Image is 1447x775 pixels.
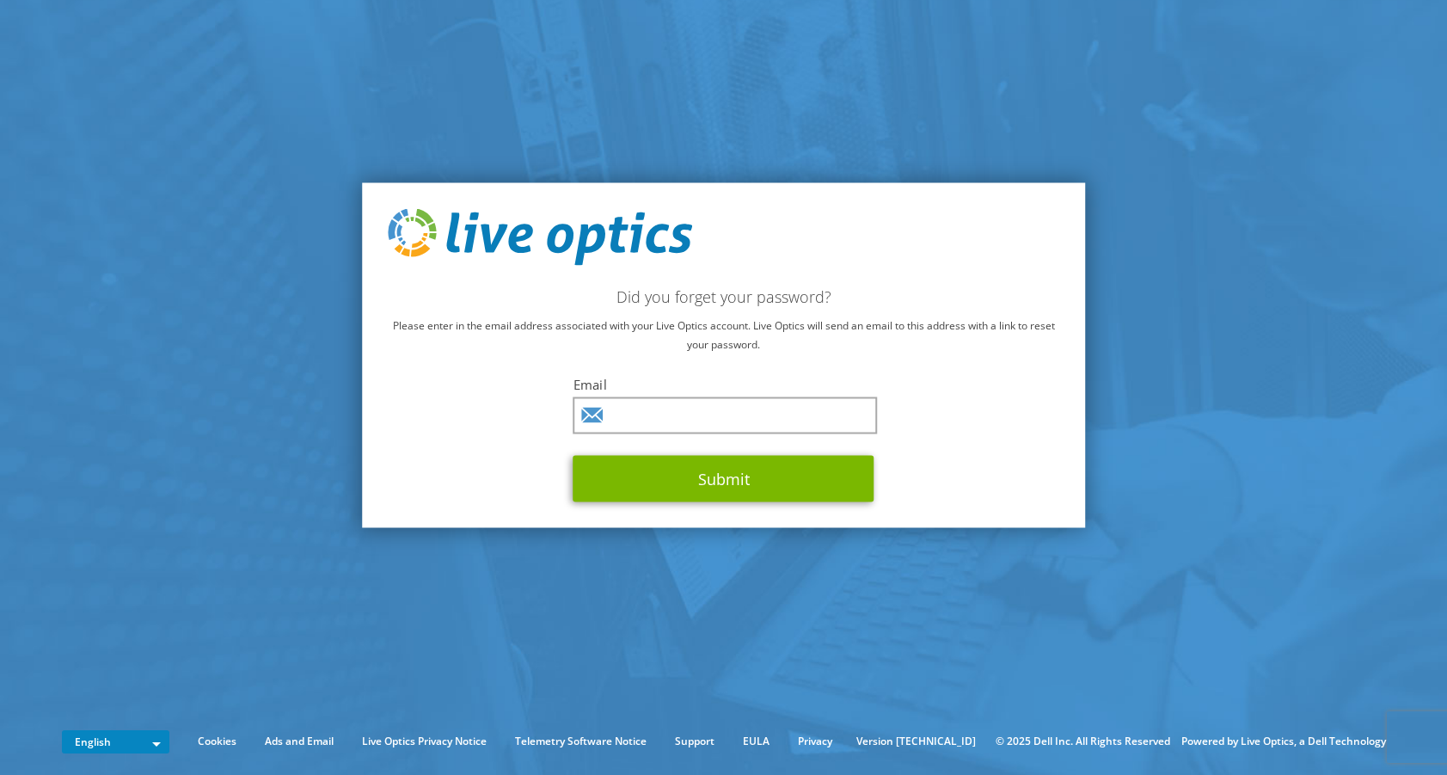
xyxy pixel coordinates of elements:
[573,375,874,392] label: Email
[388,316,1060,354] p: Please enter in the email address associated with your Live Optics account. Live Optics will send...
[573,455,874,501] button: Submit
[662,732,727,751] a: Support
[388,209,692,266] img: live_optics_svg.svg
[1181,732,1386,751] li: Powered by Live Optics, a Dell Technology
[185,732,249,751] a: Cookies
[388,286,1060,305] h2: Did you forget your password?
[349,732,500,751] a: Live Optics Privacy Notice
[730,732,782,751] a: EULA
[785,732,845,751] a: Privacy
[987,732,1179,751] li: © 2025 Dell Inc. All Rights Reserved
[252,732,346,751] a: Ads and Email
[502,732,659,751] a: Telemetry Software Notice
[848,732,984,751] li: Version [TECHNICAL_ID]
